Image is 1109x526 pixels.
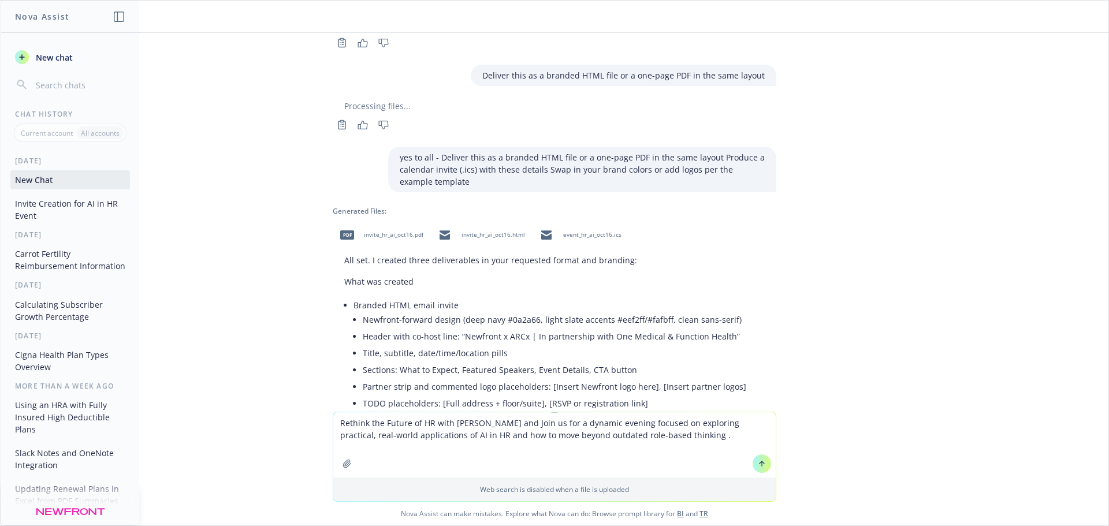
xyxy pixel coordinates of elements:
[430,221,527,249] div: invite_hr_ai_oct16.html
[364,231,423,238] span: invite_hr_ai_oct16.pdf
[333,100,776,112] div: Processing files...
[363,328,765,345] li: Header with co-host line: “Newfront x ARCx | In partnership with One Medical & Function Health”
[363,378,765,395] li: Partner strip and commented logo placeholders: [Insert Newfront logo here], [Insert partner logos]
[21,128,73,138] p: Current account
[532,221,624,249] div: event_hr_ai_oct16.ics
[563,231,622,238] span: event_hr_ai_oct16.ics
[363,395,765,412] li: TODO placeholders: [Full address + floor/suite], [RSVP or registration link]
[1,109,139,119] div: Chat History
[10,479,130,510] button: Updating Renewal Plans in Excel from PDF Summaries
[400,151,765,188] p: yes to all - Deliver this as a branded HTML file or a one-page PDF in the same layout Produce a c...
[81,128,120,138] p: All accounts
[1,381,139,391] div: More than a week ago
[10,244,130,275] button: Carrot Fertility Reimbursement Information
[462,231,525,238] span: invite_hr_ai_oct16.html
[374,117,393,133] button: Thumbs down
[10,396,130,439] button: Using an HRA with Fully Insured High Deductible Plans
[15,10,69,23] h1: Nova Assist
[10,295,130,326] button: Calculating Subscriber Growth Percentage
[363,345,765,361] li: Title, subtitle, date/time/location pills
[1,280,139,290] div: [DATE]
[333,206,776,216] div: Generated Files:
[10,194,130,225] button: Invite Creation for AI in HR Event
[337,38,347,48] svg: Copy to clipboard
[699,509,708,518] a: TR
[340,484,769,494] p: Web search is disabled when a file is uploaded
[1,156,139,166] div: [DATE]
[363,311,765,328] li: Newfront-forward design (deep navy #0a2a66, light slate accents #eef2ff/#fafbff, clean sans-serif)
[5,502,1104,525] span: Nova Assist can make mistakes. Explore what Nova can do: Browse prompt library for and
[333,221,426,249] div: pdfinvite_hr_ai_oct16.pdf
[337,120,347,130] svg: Copy to clipboard
[677,509,684,518] a: BI
[344,275,765,288] p: What was created
[34,77,125,93] input: Search chats
[482,69,765,81] p: Deliver this as a branded HTML file or a one-page PDF in the same layout
[1,230,139,240] div: [DATE]
[1,331,139,341] div: [DATE]
[353,299,765,311] p: Branded HTML email invite
[340,230,354,239] span: pdf
[10,345,130,376] button: Cigna Health Plan Types Overview
[374,35,393,51] button: Thumbs down
[363,361,765,378] li: Sections: What to Expect, Featured Speakers, Event Details, CTA button
[10,443,130,475] button: Slack Notes and OneNote Integration
[333,412,776,477] textarea: Rethink the Future of HR with [PERSON_NAME] and Join us for a dynamic evening focused on explorin...
[344,254,765,266] p: All set. I created three deliverables in your requested format and branding:
[10,47,130,68] button: New chat
[10,170,130,189] button: New Chat
[34,51,73,64] span: New chat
